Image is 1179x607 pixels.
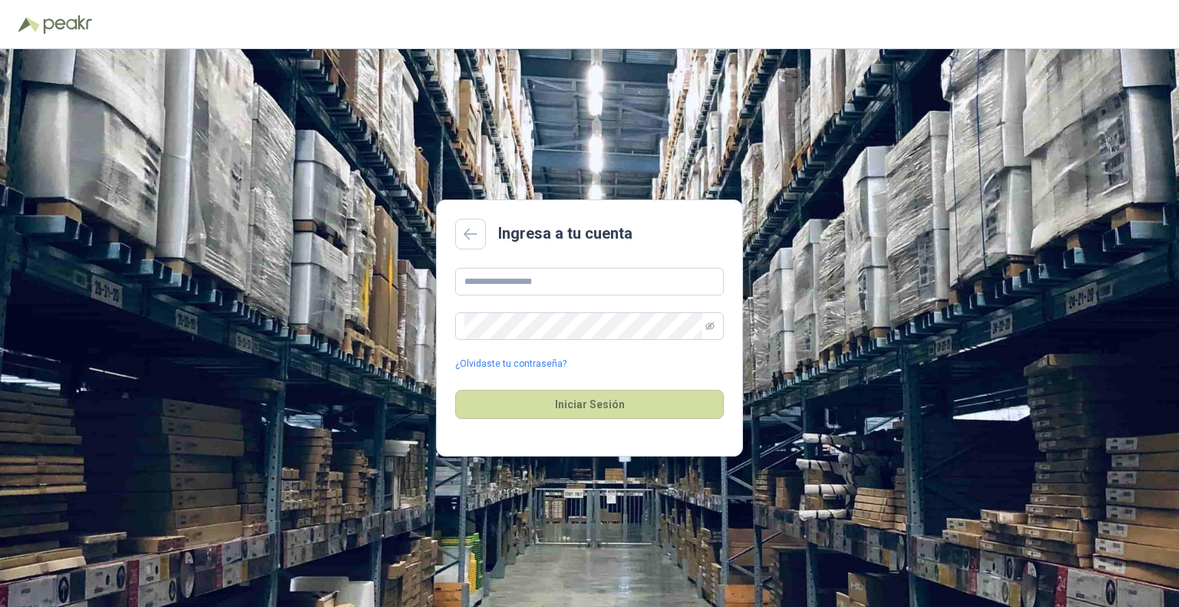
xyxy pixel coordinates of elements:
[455,357,566,371] a: ¿Olvidaste tu contraseña?
[18,17,40,32] img: Logo
[455,390,724,419] button: Iniciar Sesión
[705,322,715,331] span: eye-invisible
[498,222,632,246] h2: Ingresa a tu cuenta
[43,15,92,34] img: Peakr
